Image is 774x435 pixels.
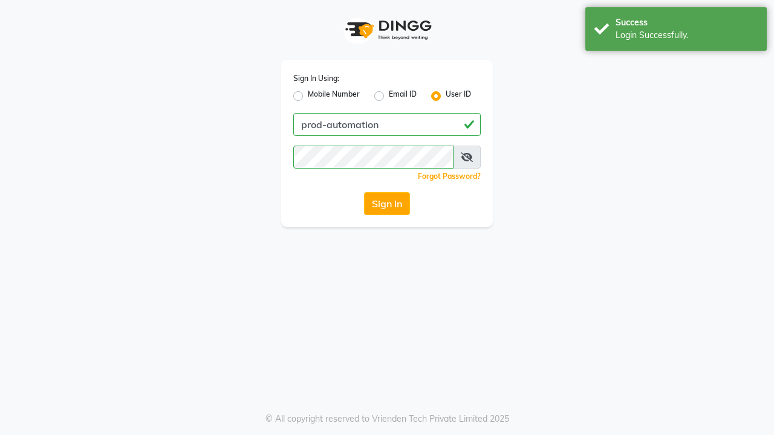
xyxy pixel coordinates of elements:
[339,12,435,48] img: logo1.svg
[389,89,417,103] label: Email ID
[293,146,454,169] input: Username
[418,172,481,181] a: Forgot Password?
[293,113,481,136] input: Username
[446,89,471,103] label: User ID
[293,73,339,84] label: Sign In Using:
[616,29,758,42] div: Login Successfully.
[308,89,360,103] label: Mobile Number
[616,16,758,29] div: Success
[364,192,410,215] button: Sign In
